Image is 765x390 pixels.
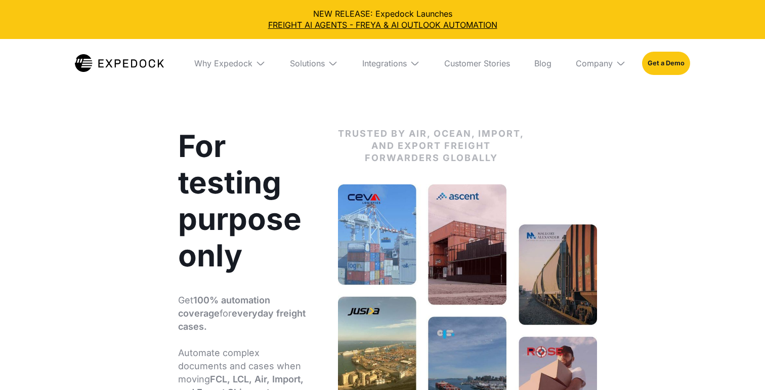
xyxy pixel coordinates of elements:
[290,58,325,68] div: Solutions
[178,128,302,274] strong: For testing purpose only
[178,295,270,319] strong: 100% automation coverage
[526,39,560,88] a: Blog
[436,39,518,88] a: Customer Stories
[8,19,757,30] a: FREIGHT AI AGENTS - FREYA & AI OUTLOOK AUTOMATION
[8,8,757,31] div: NEW RELEASE: Expedock Launches
[194,58,252,68] div: Why Expedock
[576,58,613,68] div: Company
[338,128,524,164] p: Trusted by air, Ocean, import, and export Freight forwarders globally
[178,308,306,332] strong: everyday freight cases.
[362,58,407,68] div: Integrations
[642,52,690,75] a: Get a Demo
